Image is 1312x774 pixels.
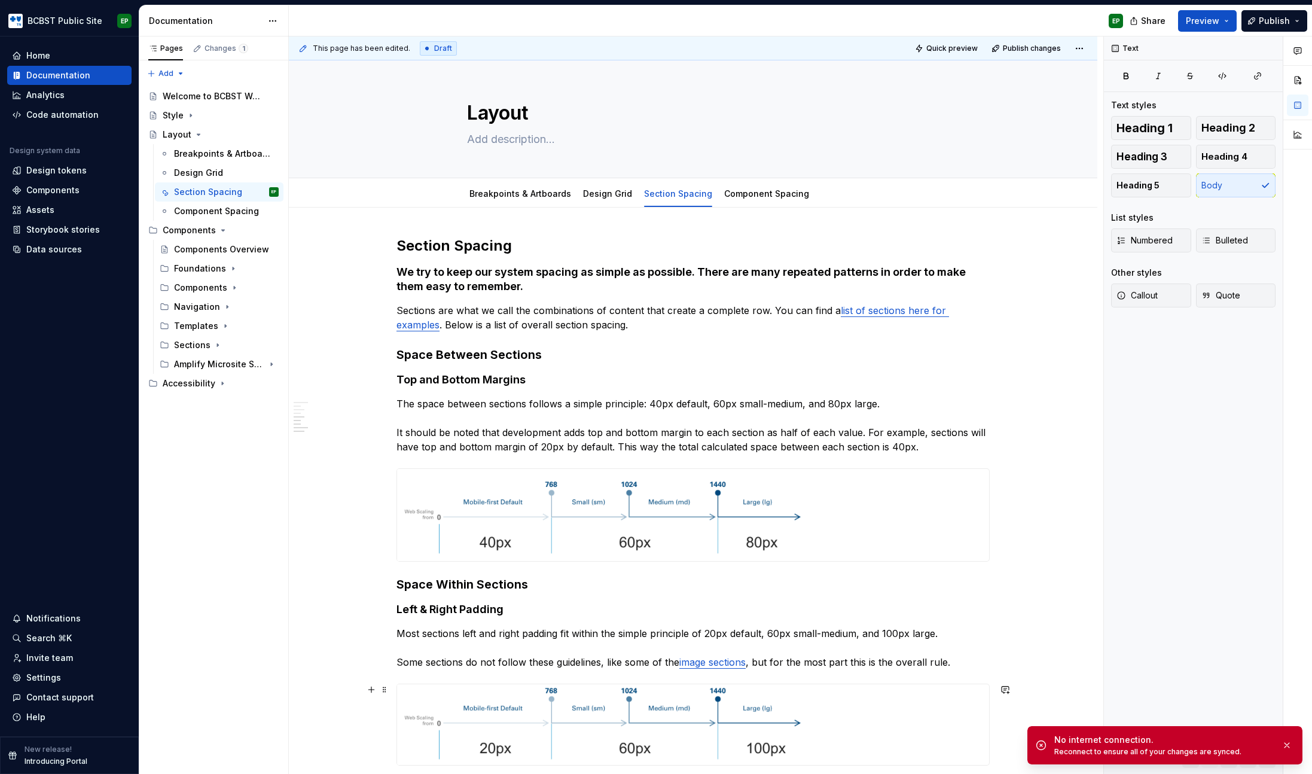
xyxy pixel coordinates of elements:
[26,184,80,196] div: Components
[155,336,283,355] div: Sections
[144,87,283,393] div: Page tree
[644,188,712,199] a: Section Spacing
[155,240,283,259] a: Components Overview
[26,204,54,216] div: Assets
[1111,267,1162,279] div: Other styles
[396,626,990,669] p: Most sections left and right padding fit within the simple principle of 20px default, 60px small-...
[271,186,276,198] div: EP
[1111,173,1191,197] button: Heading 5
[26,164,87,176] div: Design tokens
[397,469,805,561] img: ac81890c-f16e-48e9-8d28-061517400126.png
[174,243,269,255] div: Components Overview
[1003,44,1061,53] span: Publish changes
[155,163,283,182] a: Design Grid
[1186,15,1219,27] span: Preview
[1196,228,1276,252] button: Bulleted
[7,648,132,668] a: Invite team
[988,40,1066,57] button: Publish changes
[121,16,129,26] div: EP
[155,297,283,316] div: Navigation
[8,14,23,28] img: b44e7a6b-69a5-43df-ae42-963d7259159b.png
[397,684,804,765] img: 4bc65fa0-c507-4598-aee7-0046894c245d.png
[163,224,216,236] div: Components
[1054,747,1272,757] div: Reconnect to ensure all of your changes are synced.
[174,148,273,160] div: Breakpoints & Artboards
[396,577,528,592] strong: Space Within Sections
[163,129,191,141] div: Layout
[911,40,983,57] button: Quick preview
[1111,212,1154,224] div: List styles
[174,167,223,179] div: Design Grid
[144,87,283,106] a: Welcome to BCBST Web
[7,200,132,220] a: Assets
[155,278,283,297] div: Components
[7,105,132,124] a: Code automation
[7,161,132,180] a: Design tokens
[163,377,215,389] div: Accessibility
[1054,734,1272,746] div: No internet connection.
[144,106,283,125] a: Style
[26,69,90,81] div: Documentation
[155,202,283,221] a: Component Spacing
[239,44,248,53] span: 1
[1141,15,1165,27] span: Share
[313,44,410,53] span: This page has been edited.
[155,355,283,374] div: Amplify Microsite Sections
[1201,122,1255,134] span: Heading 2
[1124,10,1173,32] button: Share
[144,221,283,240] div: Components
[719,181,814,206] div: Component Spacing
[926,44,978,53] span: Quick preview
[10,146,80,156] div: Design system data
[26,224,100,236] div: Storybook stories
[396,348,542,362] strong: Space Between Sections
[396,603,504,615] strong: Left & Right Padding
[1111,284,1191,307] button: Callout
[174,282,227,294] div: Components
[163,109,184,121] div: Style
[1201,234,1248,246] span: Bulleted
[1241,10,1307,32] button: Publish
[148,44,183,53] div: Pages
[7,668,132,687] a: Settings
[396,373,526,386] strong: Top and Bottom Margins
[1111,99,1157,111] div: Text styles
[1111,145,1191,169] button: Heading 3
[155,259,283,278] div: Foundations
[1112,16,1120,26] div: EP
[26,672,61,684] div: Settings
[1259,15,1290,27] span: Publish
[7,609,132,628] button: Notifications
[639,181,717,206] div: Section Spacing
[7,688,132,707] button: Contact support
[1196,145,1276,169] button: Heading 4
[1116,179,1160,191] span: Heading 5
[26,50,50,62] div: Home
[174,263,226,275] div: Foundations
[1111,116,1191,140] button: Heading 1
[155,316,283,336] div: Templates
[396,397,990,454] p: The space between sections follows a simple principle: 40px default, 60px small-medium, and 80px ...
[7,708,132,727] button: Help
[28,15,102,27] div: BCBST Public Site
[7,66,132,85] a: Documentation
[1201,290,1240,301] span: Quote
[396,303,990,332] p: Sections are what we call the combinations of content that create a complete row. You can find a ...
[149,15,262,27] div: Documentation
[174,301,220,313] div: Navigation
[26,691,94,703] div: Contact support
[1196,116,1276,140] button: Heading 2
[679,656,746,668] a: image sections
[205,44,248,53] div: Changes
[26,652,73,664] div: Invite team
[1116,290,1158,301] span: Callout
[396,266,968,292] strong: We try to keep our system spacing as simple as possible. There are many repeated patterns in orde...
[1178,10,1237,32] button: Preview
[434,44,452,53] span: Draft
[1116,122,1173,134] span: Heading 1
[163,90,261,102] div: Welcome to BCBST Web
[26,243,82,255] div: Data sources
[155,144,283,163] a: Breakpoints & Artboards
[7,181,132,200] a: Components
[578,181,637,206] div: Design Grid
